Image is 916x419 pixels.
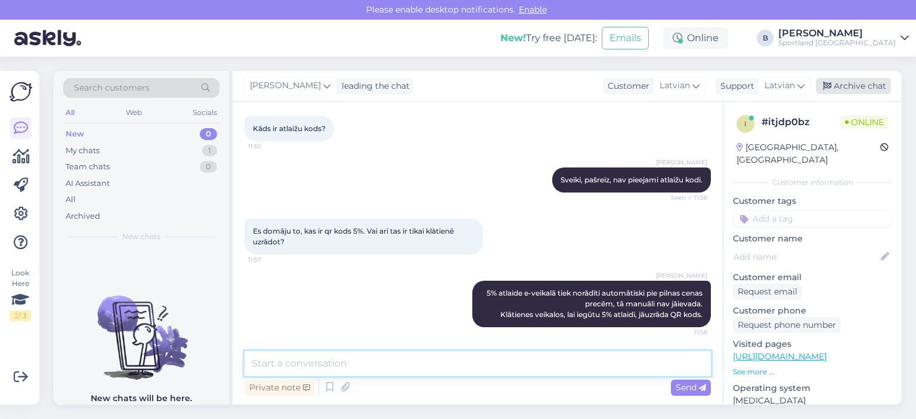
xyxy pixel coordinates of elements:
p: Customer tags [733,195,892,207]
span: Search customers [74,82,150,94]
div: [GEOGRAPHIC_DATA], [GEOGRAPHIC_DATA] [736,141,880,166]
div: Archived [66,210,100,222]
div: Team chats [66,161,110,173]
span: Latvian [660,79,690,92]
img: No chats [54,274,229,381]
p: Operating system [733,382,892,395]
div: Request email [733,284,802,300]
button: Emails [602,27,649,49]
a: [URL][DOMAIN_NAME] [733,351,827,362]
div: Sportland [GEOGRAPHIC_DATA] [778,38,896,48]
span: i [744,119,747,128]
span: Kāds ir atlaižu kods? [253,124,326,133]
div: Customer [603,80,649,92]
div: All [66,194,76,206]
div: # itjdp0bz [762,115,840,129]
p: See more ... [733,367,892,377]
div: Customer information [733,177,892,188]
img: Askly Logo [10,80,32,103]
div: New [66,128,84,140]
span: 11:55 [248,142,293,151]
div: All [63,105,77,120]
span: Enable [515,4,550,15]
div: 1 [202,145,217,157]
div: Request phone number [733,317,841,333]
div: Socials [190,105,219,120]
div: Archive chat [816,78,891,94]
div: Web [123,105,144,120]
span: Es domāju to, kas ir qr kods 5%. Vai arī tas ir tikai klàtienē uzrādot? [253,226,456,246]
div: B [757,30,773,46]
div: 2 / 3 [10,311,31,321]
span: [PERSON_NAME] [656,158,707,167]
span: Online [840,116,889,129]
span: Send [676,382,706,393]
span: 11:58 [663,328,707,337]
div: Online [663,27,728,49]
div: 0 [200,128,217,140]
p: Visited pages [733,338,892,350]
div: Try free [DATE]: [500,31,597,45]
span: 11:57 [248,255,293,264]
div: My chats [66,145,100,157]
p: Customer email [733,271,892,284]
span: 5% atlaide e-veikalā tiek norādīti automātiski pie pilnas cenas precēm, tā manuāli nav jāievada. ... [487,288,704,319]
p: Customer phone [733,305,892,317]
div: Private note [245,380,315,396]
p: Customer name [733,232,892,245]
span: Latvian [765,79,795,92]
span: New chats [122,231,160,242]
p: [MEDICAL_DATA] [733,395,892,407]
div: 0 [200,161,217,173]
span: [PERSON_NAME] [656,271,707,280]
div: Look Here [10,268,31,321]
b: New! [500,32,526,44]
span: Seen ✓ 11:56 [663,193,707,202]
div: Support [716,80,754,92]
p: New chats will be here. [91,392,192,405]
span: Sveiki, pašreiz, nav pieejami atlaižu kodi. [561,175,703,184]
span: [PERSON_NAME] [250,79,321,92]
input: Add name [734,250,878,263]
div: AI Assistant [66,178,110,190]
div: leading the chat [337,80,410,92]
div: [PERSON_NAME] [778,29,896,38]
a: [PERSON_NAME]Sportland [GEOGRAPHIC_DATA] [778,29,909,48]
input: Add a tag [733,210,892,228]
